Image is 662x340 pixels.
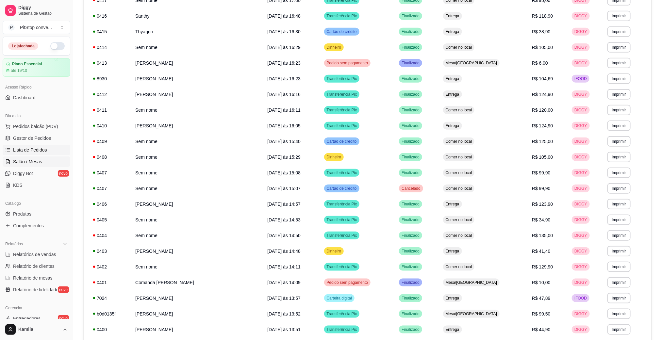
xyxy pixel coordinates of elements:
button: Imprimir [607,73,631,84]
span: [DATE] às 16:48 [267,13,301,19]
span: Transferência Pix [325,327,358,332]
div: 7024 [93,295,127,301]
button: Imprimir [607,324,631,335]
span: Comer no local [444,154,473,160]
span: [DATE] às 16:30 [267,29,301,34]
td: [PERSON_NAME] [131,71,263,87]
span: Cartão de crédito [325,186,358,191]
a: Lista de Pedidos [3,145,70,155]
span: Comer no local [444,264,473,269]
td: [PERSON_NAME] [131,243,263,259]
span: Cancelado [400,186,422,191]
span: Finalizado [400,264,421,269]
span: Finalizado [400,170,421,175]
span: Entrega [444,327,461,332]
span: R$ 105,00 [532,154,553,160]
span: Finalizado [400,92,421,97]
span: Entregadores [13,315,41,322]
span: Finalizado [400,154,421,160]
span: Lista de Pedidos [13,147,47,153]
span: Dashboard [13,94,36,101]
span: Entrega [444,123,461,128]
span: Relatórios de vendas [13,251,56,258]
span: Transferência Pix [325,202,358,207]
span: Cartão de crédito [325,139,358,144]
span: [DATE] às 13:51 [267,327,301,332]
a: DiggySistema de Gestão [3,3,70,18]
span: Entrega [444,249,461,254]
button: Imprimir [607,277,631,288]
button: Imprimir [607,11,631,21]
div: Gerenciar [3,303,70,313]
a: Complementos [3,220,70,231]
span: Transferência Pix [325,233,358,238]
span: Entrega [444,296,461,301]
span: Finalizado [400,217,421,222]
div: 0415 [93,28,127,35]
div: 0407 [93,170,127,176]
div: 0405 [93,217,127,223]
span: DIGGY [573,92,588,97]
span: Cartão de crédito [325,29,358,34]
button: Imprimir [607,230,631,241]
span: [DATE] às 16:23 [267,76,301,81]
a: Relatório de fidelidadenovo [3,284,70,295]
span: IFOOD [573,76,588,81]
button: Imprimir [607,26,631,37]
div: 0400 [93,326,127,333]
span: Transferência Pix [325,76,358,81]
span: DIGGY [573,327,588,332]
span: [DATE] às 13:57 [267,296,301,301]
button: Imprimir [607,183,631,194]
td: [PERSON_NAME] [131,118,263,134]
td: Sem nome [131,181,263,196]
span: Entrega [444,202,461,207]
div: Catálogo [3,198,70,209]
span: [DATE] às 16:11 [267,107,301,113]
div: Acesso Rápido [3,82,70,92]
span: [DATE] às 16:23 [267,60,301,66]
span: KDS [13,182,23,188]
span: DIGGY [573,170,588,175]
button: Imprimir [607,246,631,256]
div: 0403 [93,248,127,254]
span: Finalizado [400,139,421,144]
span: R$ 41,40 [532,249,551,254]
span: Transferência Pix [325,13,358,19]
span: Pedido sem pagamento [325,280,370,285]
span: [DATE] às 13:52 [267,311,301,316]
button: Imprimir [607,105,631,115]
a: Gestor de Pedidos [3,133,70,143]
div: 0410 [93,122,127,129]
button: Imprimir [607,89,631,100]
span: Sistema de Gestão [18,11,68,16]
td: Santhy [131,8,263,24]
article: até 19/10 [11,68,27,73]
button: Imprimir [607,293,631,303]
span: DIGGY [573,249,588,254]
a: Relatório de clientes [3,261,70,271]
span: DIGGY [573,107,588,113]
div: Dia a dia [3,111,70,121]
span: Comer no local [444,107,473,113]
td: Sem nome [131,165,263,181]
button: Imprimir [607,168,631,178]
span: [DATE] às 15:40 [267,139,301,144]
span: R$ 125,00 [532,139,553,144]
button: Select a team [3,21,70,34]
span: DIGGY [573,139,588,144]
span: R$ 124,90 [532,123,553,128]
span: Comer no local [444,139,473,144]
a: Produtos [3,209,70,219]
span: Finalizado [400,327,421,332]
span: R$ 105,00 [532,45,553,50]
div: 8930 [93,75,127,82]
span: [DATE] às 16:05 [267,123,301,128]
span: [DATE] às 14:48 [267,249,301,254]
span: IFOOD [573,296,588,301]
button: Imprimir [607,309,631,319]
span: DIGGY [573,29,588,34]
a: Dashboard [3,92,70,103]
span: Finalizado [400,311,421,316]
span: DIGGY [573,311,588,316]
